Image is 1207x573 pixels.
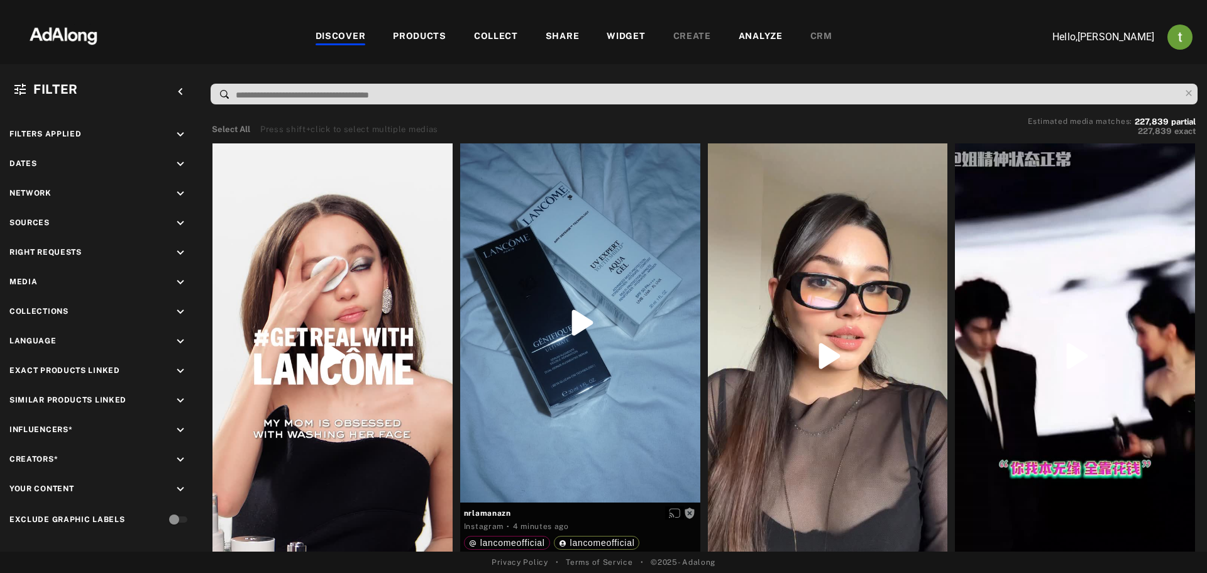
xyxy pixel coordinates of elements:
[9,366,120,375] span: Exact Products Linked
[559,538,635,547] div: lancomeofficial
[469,538,545,547] div: lancomeofficial
[1135,119,1196,125] button: 227,839partial
[316,30,366,45] div: DISCOVER
[9,218,50,227] span: Sources
[393,30,446,45] div: PRODUCTS
[174,187,187,201] i: keyboard_arrow_down
[174,394,187,408] i: keyboard_arrow_down
[546,30,580,45] div: SHARE
[1167,25,1193,50] img: ACg8ocJj1Mp6hOb8A41jL1uwSMxz7God0ICt0FEFk954meAQ=s96-c
[174,453,187,467] i: keyboard_arrow_down
[174,335,187,348] i: keyboard_arrow_down
[810,30,832,45] div: CRM
[9,514,124,525] div: Exclude Graphic Labels
[33,82,78,97] span: Filter
[174,275,187,289] i: keyboard_arrow_down
[174,216,187,230] i: keyboard_arrow_down
[1028,125,1196,138] button: 227,839exact
[174,128,187,142] i: keyboard_arrow_down
[566,557,632,568] a: Terms of Service
[9,337,57,345] span: Language
[507,521,510,531] span: ·
[9,130,82,138] span: Filters applied
[9,248,82,257] span: Right Requests
[9,189,52,197] span: Network
[739,30,783,45] div: ANALYZE
[9,396,126,404] span: Similar Products Linked
[673,30,711,45] div: CREATE
[1028,117,1132,126] span: Estimated media matches:
[480,538,545,548] span: lancomeofficial
[641,557,644,568] span: •
[260,123,438,136] div: Press shift+click to select multiple medias
[513,522,569,531] time: 2025-10-09T12:21:57.000Z
[9,277,38,286] span: Media
[174,423,187,437] i: keyboard_arrow_down
[9,455,58,464] span: Creators*
[174,305,187,319] i: keyboard_arrow_down
[174,85,187,99] i: keyboard_arrow_left
[174,157,187,171] i: keyboard_arrow_down
[464,508,697,519] span: nrlamanazn
[651,557,715,568] span: © 2025 - Adalong
[212,123,250,136] button: Select All
[9,307,69,316] span: Collections
[9,484,74,493] span: Your Content
[1138,126,1172,136] span: 227,839
[665,506,684,520] button: Enable diffusion on this media
[1028,30,1154,45] p: Hello, [PERSON_NAME]
[474,30,518,45] div: COLLECT
[174,482,187,496] i: keyboard_arrow_down
[9,425,72,434] span: Influencers*
[8,16,119,53] img: 63233d7d88ed69de3c212112c67096b6.png
[607,30,645,45] div: WIDGET
[9,159,37,168] span: Dates
[556,557,559,568] span: •
[174,364,187,378] i: keyboard_arrow_down
[174,246,187,260] i: keyboard_arrow_down
[684,508,695,517] span: Rights not requested
[492,557,548,568] a: Privacy Policy
[570,538,635,548] span: lancomeofficial
[464,521,504,532] div: Instagram
[1135,117,1169,126] span: 227,839
[1164,21,1196,53] button: Account settings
